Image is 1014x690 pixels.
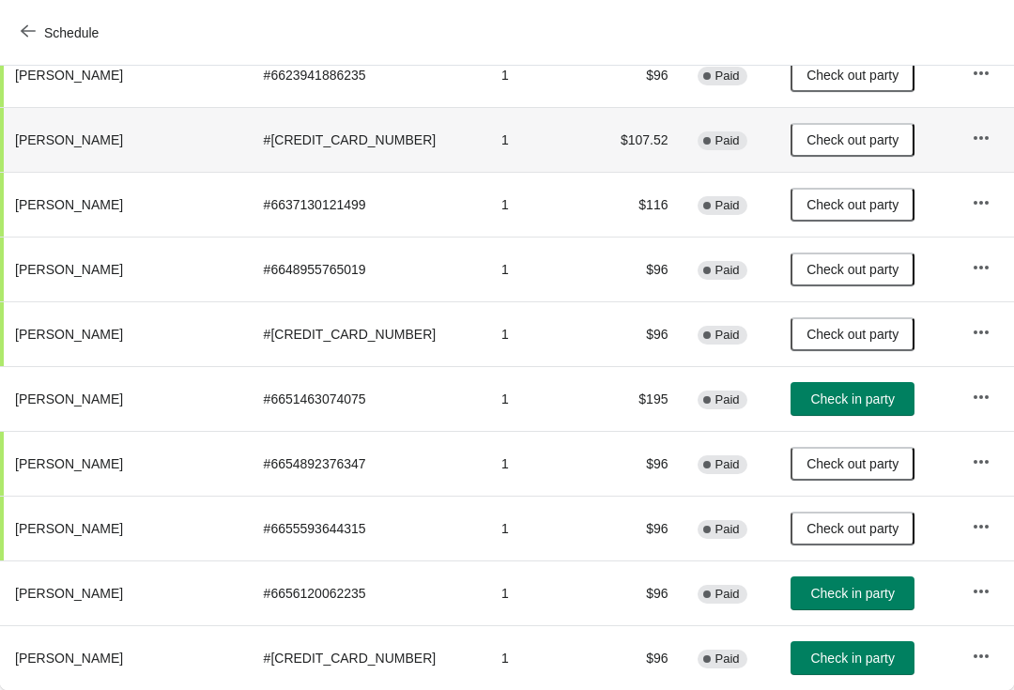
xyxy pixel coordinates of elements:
td: # 6656120062235 [249,560,486,625]
span: Check out party [807,262,899,277]
span: Paid [714,328,739,343]
button: Check in party [791,641,914,675]
td: # [CREDIT_CARD_NUMBER] [249,625,486,690]
td: 1 [486,496,592,560]
td: # 6655593644315 [249,496,486,560]
button: Check out party [791,447,914,481]
td: # [CREDIT_CARD_NUMBER] [249,107,486,172]
span: Paid [714,198,739,213]
span: Paid [714,457,739,472]
button: Check in party [791,382,914,416]
span: Paid [714,392,739,407]
td: 1 [486,107,592,172]
span: Check out party [807,68,899,83]
td: $96 [591,301,683,366]
span: Check in party [810,586,894,601]
button: Check out party [791,123,914,157]
td: $107.52 [591,107,683,172]
span: Paid [714,263,739,278]
td: # 6651463074075 [249,366,486,431]
span: [PERSON_NAME] [15,262,123,277]
button: Check out party [791,188,914,222]
span: [PERSON_NAME] [15,651,123,666]
span: [PERSON_NAME] [15,391,123,406]
td: $96 [591,431,683,496]
span: Paid [714,652,739,667]
td: 1 [486,172,592,237]
td: # 6623941886235 [249,42,486,107]
td: 1 [486,237,592,301]
span: Check out party [807,197,899,212]
td: # 6637130121499 [249,172,486,237]
td: $96 [591,560,683,625]
td: 1 [486,301,592,366]
td: # 6648955765019 [249,237,486,301]
span: Check out party [807,456,899,471]
span: [PERSON_NAME] [15,68,123,83]
td: 1 [486,560,592,625]
td: $116 [591,172,683,237]
td: 1 [486,625,592,690]
td: 1 [486,366,592,431]
td: $96 [591,625,683,690]
td: # [CREDIT_CARD_NUMBER] [249,301,486,366]
td: $96 [591,237,683,301]
span: [PERSON_NAME] [15,132,123,147]
button: Check out party [791,253,914,286]
button: Check out party [791,317,914,351]
button: Check out party [791,512,914,545]
td: 1 [486,431,592,496]
span: Paid [714,69,739,84]
span: Paid [714,522,739,537]
span: [PERSON_NAME] [15,456,123,471]
span: Check out party [807,327,899,342]
span: Check in party [810,391,894,406]
span: Paid [714,587,739,602]
button: Schedule [9,16,114,50]
span: Paid [714,133,739,148]
span: Check in party [810,651,894,666]
span: Check out party [807,521,899,536]
span: [PERSON_NAME] [15,197,123,212]
span: [PERSON_NAME] [15,586,123,601]
td: $195 [591,366,683,431]
button: Check out party [791,58,914,92]
span: Check out party [807,132,899,147]
span: [PERSON_NAME] [15,521,123,536]
button: Check in party [791,576,914,610]
td: # 6654892376347 [249,431,486,496]
td: 1 [486,42,592,107]
td: $96 [591,496,683,560]
span: Schedule [44,25,99,40]
span: [PERSON_NAME] [15,327,123,342]
td: $96 [591,42,683,107]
